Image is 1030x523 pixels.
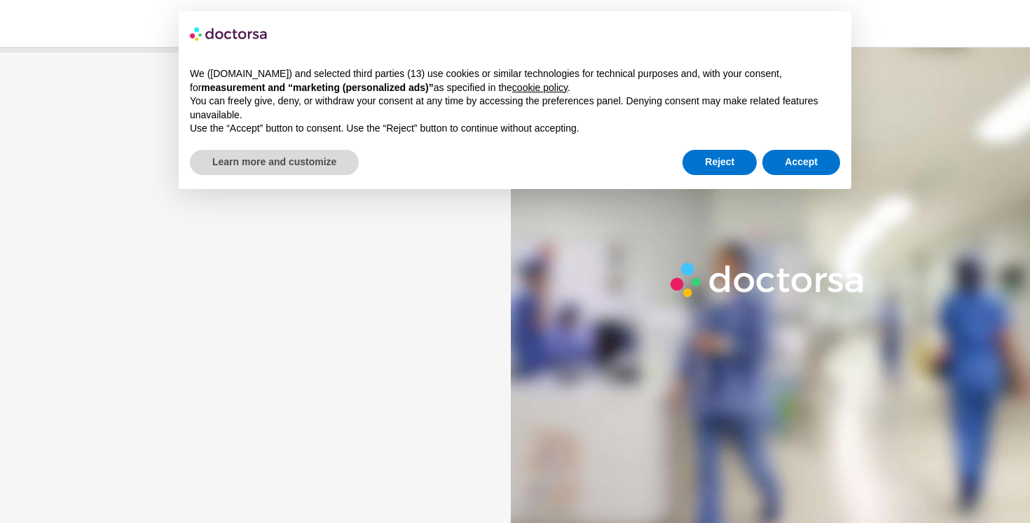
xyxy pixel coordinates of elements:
[201,82,433,93] strong: measurement and “marketing (personalized ads)”
[512,82,568,93] a: cookie policy
[190,95,840,122] p: You can freely give, deny, or withdraw your consent at any time by accessing the preferences pane...
[190,150,359,175] button: Learn more and customize
[762,150,840,175] button: Accept
[682,150,757,175] button: Reject
[190,67,840,95] p: We ([DOMAIN_NAME]) and selected third parties (13) use cookies or similar technologies for techni...
[190,122,840,136] p: Use the “Accept” button to consent. Use the “Reject” button to continue without accepting.
[665,257,871,303] img: Logo-Doctorsa-trans-White-partial-flat.png
[190,22,268,45] img: logo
